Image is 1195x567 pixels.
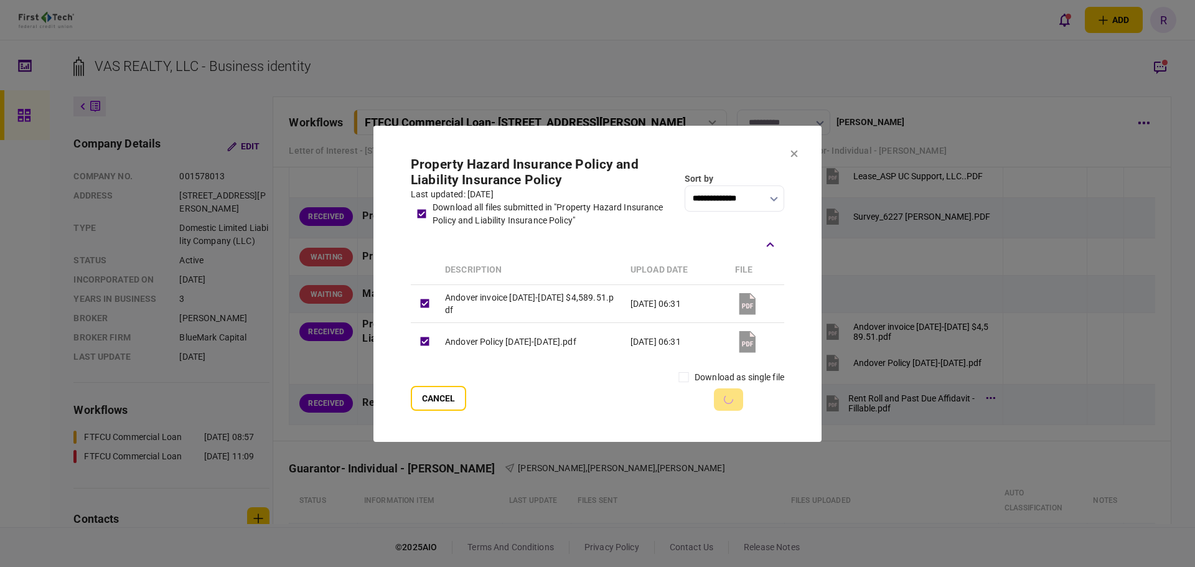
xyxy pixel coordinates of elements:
[439,284,624,322] td: Andover invoice [DATE]-[DATE] $4,589.51.pdf
[685,172,784,185] div: Sort by
[433,200,678,227] div: download all files submitted in "Property Hazard Insurance Policy and Liability Insurance Policy"
[411,386,466,411] button: Cancel
[695,371,784,384] label: download as single file
[624,255,729,284] th: upload date
[411,187,678,200] div: last updated: [DATE]
[729,255,784,284] th: file
[624,322,729,360] td: [DATE] 06:31
[411,156,678,187] h2: Property Hazard Insurance Policy and Liability Insurance Policy
[439,322,624,360] td: Andover Policy [DATE]-[DATE].pdf
[624,284,729,322] td: [DATE] 06:31
[439,255,624,284] th: Description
